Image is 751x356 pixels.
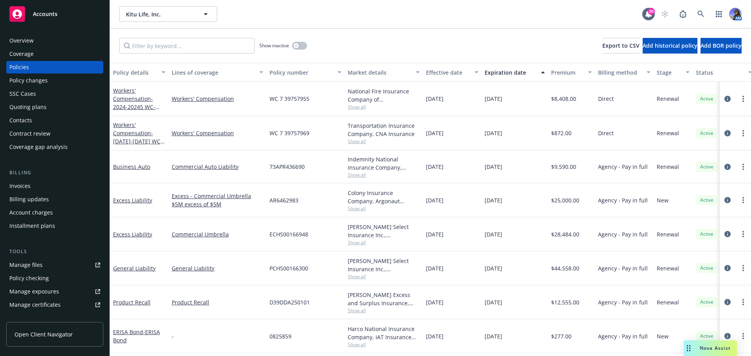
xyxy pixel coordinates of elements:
div: Overview [9,34,34,47]
span: Direct [598,129,614,137]
span: Active [699,265,715,272]
span: [DATE] [485,264,502,272]
a: Workers' Compensation [172,129,263,137]
a: Account charges [6,206,103,219]
span: Active [699,333,715,340]
a: Manage certificates [6,299,103,311]
a: Invoices [6,180,103,192]
div: Manage certificates [9,299,61,311]
span: Open Client Navigator [14,330,73,338]
div: Policies [9,61,29,73]
a: Business Auto [113,163,150,170]
div: Contacts [9,114,32,127]
span: [DATE] [426,332,444,340]
span: D39DDA250101 [269,298,310,306]
span: Agency - Pay in full [598,264,648,272]
span: WC 7 39757955 [269,95,309,103]
span: ECHS00166948 [269,230,308,238]
a: Start snowing [657,6,673,22]
span: PCHS00166300 [269,264,308,272]
span: Add historical policy [643,42,697,49]
span: Export to CSV [602,42,640,49]
a: circleInformation [723,94,732,104]
div: Coverage gap analysis [9,141,68,153]
div: Policy checking [9,272,49,284]
span: Agency - Pay in full [598,298,648,306]
div: SSC Cases [9,88,36,100]
a: General Liability [113,265,156,272]
a: Installment plans [6,220,103,232]
span: $277.00 [551,332,571,340]
button: Effective date [423,63,482,82]
div: National Fire Insurance Company of [GEOGRAPHIC_DATA], CNA Insurance [348,87,420,104]
span: Renewal [657,298,679,306]
div: Harco National Insurance Company, IAT Insurance Group [348,325,420,341]
span: Active [699,299,715,306]
input: Filter by keyword... [119,38,255,54]
span: Agency - Pay in full [598,163,648,171]
a: more [738,162,748,172]
span: Agency - Pay in full [598,196,648,204]
div: Contract review [9,127,50,140]
a: Excess Liability [113,231,152,238]
div: Manage files [9,259,43,271]
a: more [738,195,748,205]
a: Contract review [6,127,103,140]
img: photo [729,8,742,20]
span: [DATE] [426,129,444,137]
span: [DATE] [485,95,502,103]
button: Billing method [595,63,654,82]
span: [DATE] [426,163,444,171]
div: Account charges [9,206,53,219]
a: Overview [6,34,103,47]
div: Colony Insurance Company, Argonaut Insurance Company (Argo), CRC Group [348,189,420,205]
div: Transportation Insurance Company, CNA Insurance [348,122,420,138]
button: Lines of coverage [169,63,266,82]
span: 73APR436690 [269,163,305,171]
a: Commercial Umbrella [172,230,263,238]
span: Show all [348,138,420,145]
span: $12,555.00 [551,298,579,306]
span: [DATE] [485,129,502,137]
div: Stage [657,68,681,77]
span: $44,558.00 [551,264,579,272]
div: Billing updates [9,193,49,206]
a: more [738,129,748,138]
a: Policy changes [6,74,103,87]
div: Coverage [9,48,34,60]
a: more [738,331,748,341]
div: Manage claims [9,312,49,324]
a: circleInformation [723,331,732,341]
span: Active [699,163,715,170]
a: Search [693,6,709,22]
div: Indemnity National Insurance Company, Indemnity National Insurance Company [348,155,420,172]
button: Export to CSV [602,38,640,54]
div: Billing [6,169,103,177]
div: Tools [6,248,103,256]
span: [DATE] [426,298,444,306]
span: AR6462983 [269,196,298,204]
div: Effective date [426,68,470,77]
span: [DATE] [485,298,502,306]
span: [DATE] [485,163,502,171]
a: more [738,263,748,273]
div: [PERSON_NAME] Excess and Surplus Insurance, Inc., [PERSON_NAME] Group, Amwins [348,291,420,307]
a: Accounts [6,3,103,25]
a: more [738,297,748,307]
span: Active [699,197,715,204]
span: [DATE] [485,230,502,238]
span: Show inactive [259,42,289,49]
span: WC 7 39757969 [269,129,309,137]
a: more [738,94,748,104]
span: $28,484.00 [551,230,579,238]
button: Premium [548,63,595,82]
span: Add BOR policy [701,42,742,49]
span: Show all [348,341,420,348]
a: circleInformation [723,229,732,239]
button: Nova Assist [684,340,737,356]
a: circleInformation [723,162,732,172]
span: [DATE] [426,196,444,204]
a: Manage claims [6,312,103,324]
button: Policy details [110,63,169,82]
span: $25,000.00 [551,196,579,204]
